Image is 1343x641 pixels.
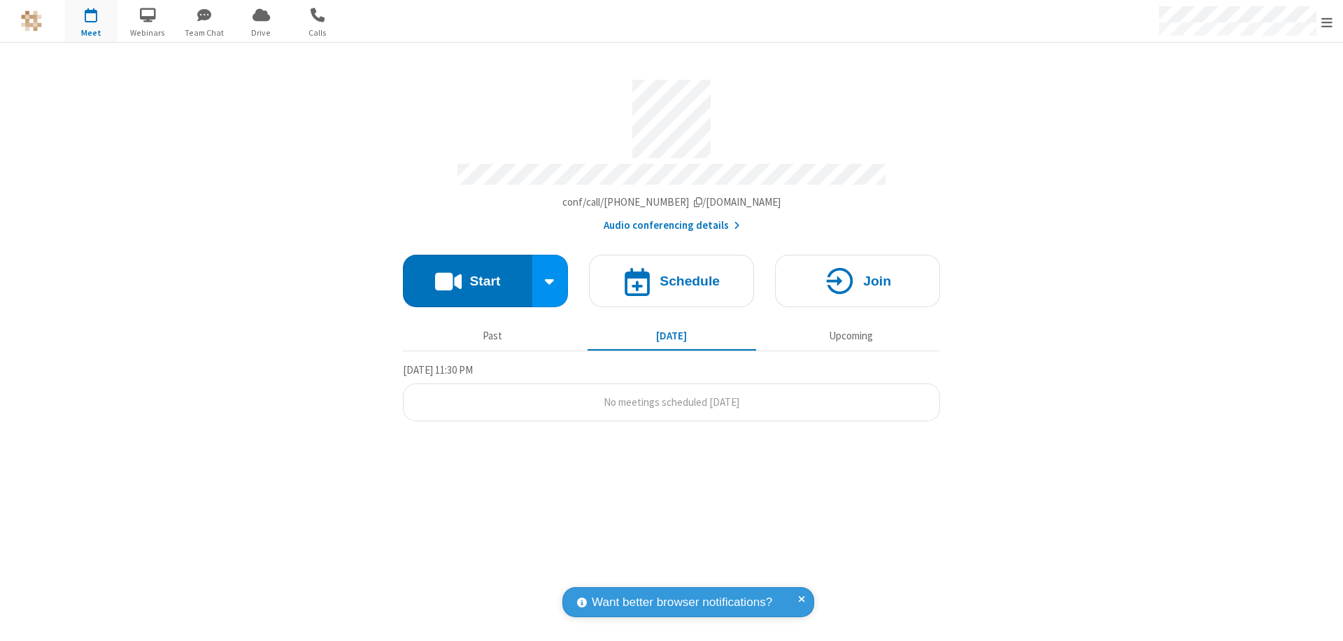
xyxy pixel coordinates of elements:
[562,195,781,211] button: Copy my meeting room linkCopy my meeting room link
[403,255,532,307] button: Start
[292,27,344,39] span: Calls
[562,195,781,209] span: Copy my meeting room link
[532,255,569,307] div: Start conference options
[588,323,756,349] button: [DATE]
[469,274,500,288] h4: Start
[122,27,174,39] span: Webinars
[408,323,577,349] button: Past
[21,10,42,31] img: QA Selenium DO NOT DELETE OR CHANGE
[403,362,940,422] section: Today's Meetings
[403,363,473,376] span: [DATE] 11:30 PM
[863,274,891,288] h4: Join
[604,395,739,409] span: No meetings scheduled [DATE]
[604,218,740,234] button: Audio conferencing details
[592,593,772,612] span: Want better browser notifications?
[589,255,754,307] button: Schedule
[65,27,118,39] span: Meet
[235,27,287,39] span: Drive
[403,69,940,234] section: Account details
[178,27,231,39] span: Team Chat
[775,255,940,307] button: Join
[660,274,720,288] h4: Schedule
[767,323,935,349] button: Upcoming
